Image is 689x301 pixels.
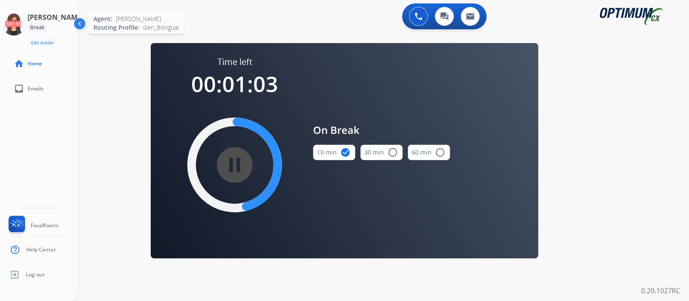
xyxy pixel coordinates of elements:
[28,22,47,33] div: Break
[340,147,351,158] mat-icon: check_circle
[217,56,252,68] span: Time left
[14,59,24,69] mat-icon: home
[116,15,161,23] span: [PERSON_NAME]
[641,285,680,296] p: 0.20.1027RC
[143,23,179,32] span: Gen_Bilingual
[7,216,59,236] a: FocalPoints
[28,38,57,48] button: Edit Avatar
[31,222,59,229] span: FocalPoints
[28,85,43,92] span: Emails
[93,15,112,23] span: Agent:
[408,145,450,160] button: 60 min
[230,160,240,170] mat-icon: pause_circle_filled
[28,60,42,67] span: Home
[435,147,445,158] mat-icon: radio_button_unchecked
[93,23,140,32] span: Routing Profile:
[313,145,355,160] button: 10 min
[313,122,450,138] span: On Break
[26,246,56,253] span: Help Center
[388,147,398,158] mat-icon: radio_button_unchecked
[14,84,24,94] mat-icon: inbox
[360,145,403,160] button: 30 min
[26,271,45,278] span: Log out
[28,12,84,22] h3: [PERSON_NAME]
[191,69,278,99] span: 00:01:03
